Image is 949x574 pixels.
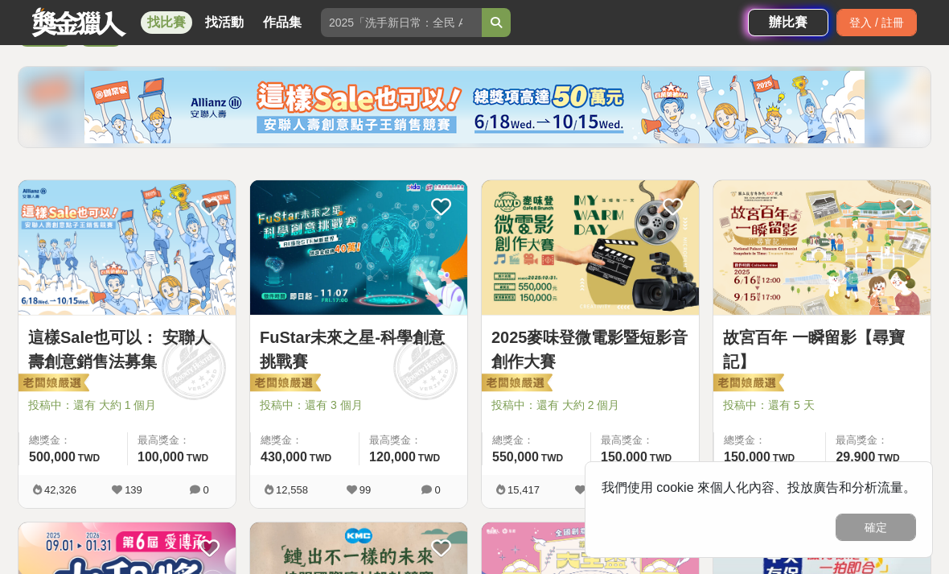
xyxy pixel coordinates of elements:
[138,450,184,464] span: 100,000
[261,432,349,448] span: 總獎金：
[773,452,795,464] span: TWD
[260,397,458,414] span: 投稿中：還有 3 個月
[724,432,815,448] span: 總獎金：
[479,373,553,395] img: 老闆娘嚴選
[199,11,250,34] a: 找活動
[434,484,440,496] span: 0
[723,397,921,414] span: 投稿中：還有 5 天
[541,452,563,464] span: TWD
[482,180,699,315] img: Cover Image
[29,450,76,464] span: 500,000
[29,432,117,448] span: 總獎金：
[321,8,482,37] input: 2025「洗手新日常：全民 ALL IN」洗手歌全台徵選
[492,432,581,448] span: 總獎金：
[724,450,770,464] span: 150,000
[602,481,916,494] span: 我們使用 cookie 來個人化內容、投放廣告和分析流量。
[260,325,458,374] a: FuStar未來之星-科學創意挑戰賽
[713,180,931,315] img: Cover Image
[836,432,921,448] span: 最高獎金：
[836,514,916,541] button: 確定
[203,484,208,496] span: 0
[250,180,467,315] img: Cover Image
[138,432,226,448] span: 最高獎金：
[491,325,689,374] a: 2025麥味登微電影暨短影音創作大賽
[492,450,539,464] span: 550,000
[84,71,865,143] img: cf4fb443-4ad2-4338-9fa3-b46b0bf5d316.png
[710,373,784,395] img: 老闆娘嚴選
[125,484,142,496] span: 139
[369,432,458,448] span: 最高獎金：
[491,397,689,414] span: 投稿中：還有 大約 2 個月
[276,484,308,496] span: 12,558
[418,452,440,464] span: TWD
[257,11,308,34] a: 作品集
[187,452,208,464] span: TWD
[18,180,236,315] img: Cover Image
[247,373,321,395] img: 老闆娘嚴選
[28,325,226,374] a: 這樣Sale也可以： 安聯人壽創意銷售法募集
[836,450,875,464] span: 29,900
[141,11,192,34] a: 找比賽
[310,452,331,464] span: TWD
[836,9,917,36] div: 登入 / 註冊
[507,484,540,496] span: 15,417
[359,484,371,496] span: 99
[723,325,921,374] a: 故宮百年 一瞬留影【尋寶記】
[601,450,647,464] span: 150,000
[15,373,89,395] img: 老闆娘嚴選
[78,452,100,464] span: TWD
[28,397,226,414] span: 投稿中：還有 大約 1 個月
[261,450,307,464] span: 430,000
[369,450,416,464] span: 120,000
[877,452,899,464] span: TWD
[650,452,672,464] span: TWD
[601,432,689,448] span: 最高獎金：
[748,9,828,36] a: 辦比賽
[44,484,76,496] span: 42,326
